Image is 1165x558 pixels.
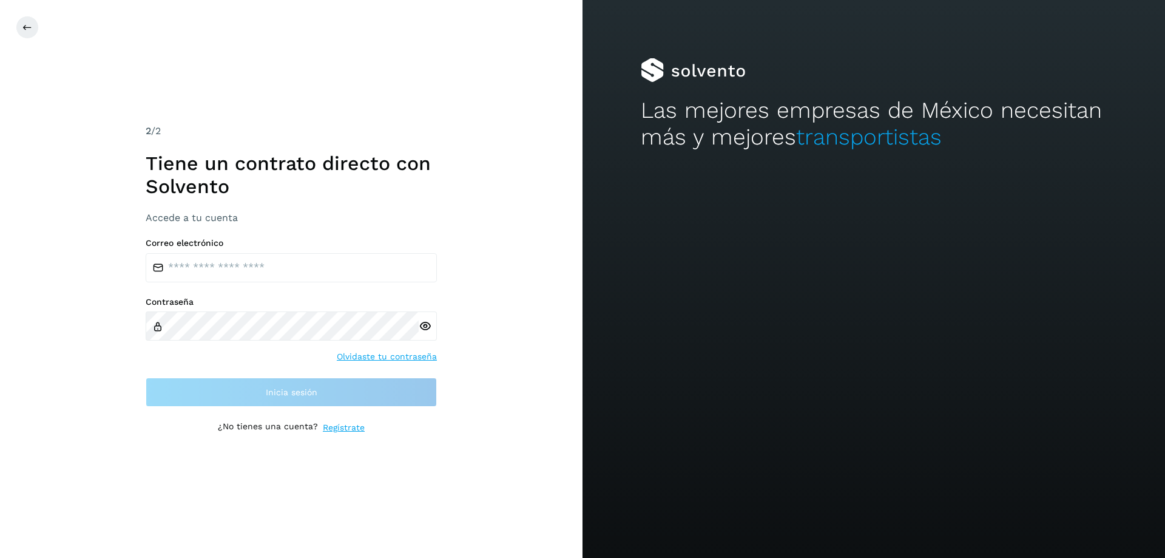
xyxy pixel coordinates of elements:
span: Inicia sesión [266,388,317,396]
div: /2 [146,124,437,138]
h3: Accede a tu cuenta [146,212,437,223]
a: Olvidaste tu contraseña [337,350,437,363]
span: transportistas [796,124,942,150]
button: Inicia sesión [146,378,437,407]
p: ¿No tienes una cuenta? [218,421,318,434]
label: Correo electrónico [146,238,437,248]
span: 2 [146,125,151,137]
a: Regístrate [323,421,365,434]
label: Contraseña [146,297,437,307]
h2: Las mejores empresas de México necesitan más y mejores [641,97,1107,151]
h1: Tiene un contrato directo con Solvento [146,152,437,199]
